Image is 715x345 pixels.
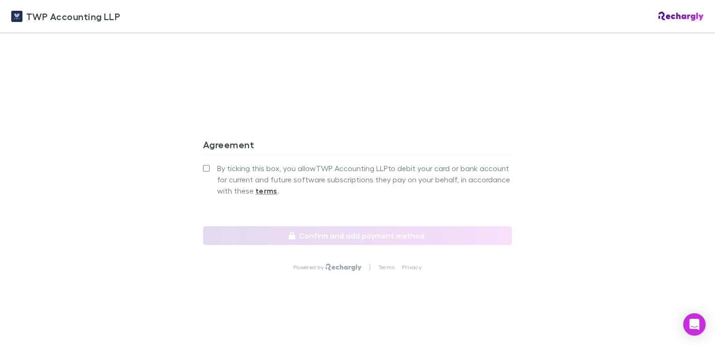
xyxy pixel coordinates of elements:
button: Confirm and add payment method [203,226,512,245]
strong: terms [255,186,277,195]
img: TWP Accounting LLP's Logo [11,11,22,22]
img: Rechargly Logo [326,264,362,271]
div: Open Intercom Messenger [683,313,706,336]
a: Terms [379,264,394,271]
img: Rechargly Logo [658,12,704,21]
h3: Agreement [203,139,512,154]
p: | [369,264,371,271]
p: Powered by [293,264,326,271]
span: By ticking this box, you allow TWP Accounting LLP to debit your card or bank account for current ... [217,163,512,196]
span: TWP Accounting LLP [26,9,120,23]
a: Privacy [402,264,422,271]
